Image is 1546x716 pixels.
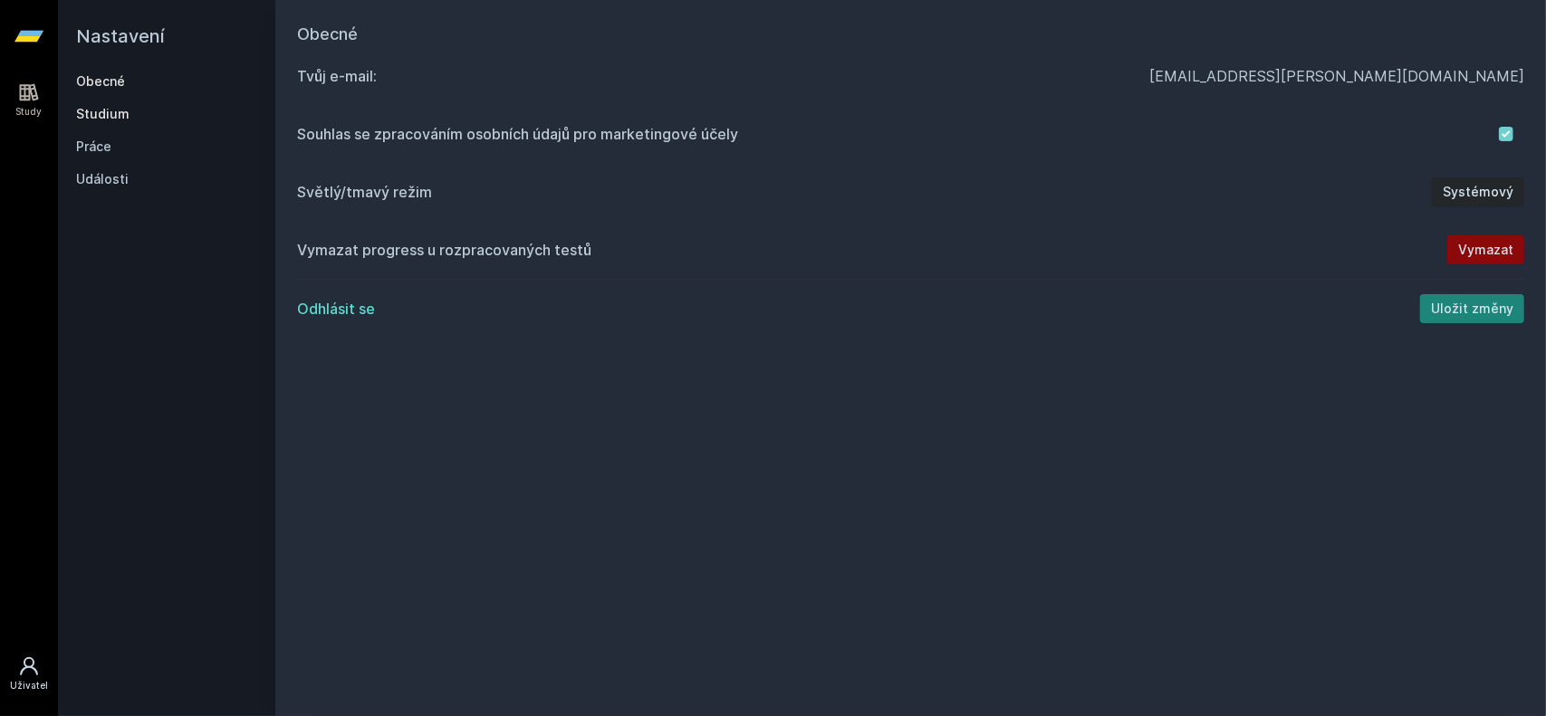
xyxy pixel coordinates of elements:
[16,105,43,119] div: Study
[76,138,257,156] a: Práce
[1432,177,1524,206] button: Systémový
[10,679,48,692] div: Uživatel
[297,239,1447,261] div: Vymazat progress u rozpracovaných testů
[76,170,257,188] a: Události
[4,72,54,128] a: Study
[1447,235,1524,264] button: Vymazat
[297,181,1432,203] div: Světlý/tmavý režim
[4,646,54,702] a: Uživatel
[297,65,1149,87] div: Tvůj e‑mail:
[297,123,1499,145] div: Souhlas se zpracováním osobních údajů pro marketingové účely
[1149,65,1524,87] div: [EMAIL_ADDRESS][PERSON_NAME][DOMAIN_NAME]
[76,105,257,123] a: Studium
[76,72,257,91] a: Obecné
[1420,294,1524,323] button: Uložit změny
[297,22,1524,47] h1: Obecné
[297,298,375,320] button: Odhlásit se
